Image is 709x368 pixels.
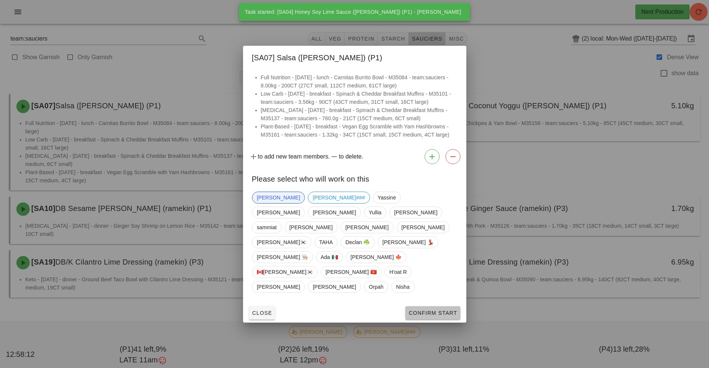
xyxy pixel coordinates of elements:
span: [PERSON_NAME] [289,222,332,233]
span: [PERSON_NAME] [401,222,444,233]
li: Low Carb - [DATE] - breakfast - Spinach & Cheddar Breakfast Muffins - M35101 - team:sauciers - 3.... [261,90,457,106]
span: sammiat [257,222,277,233]
span: [PERSON_NAME]🇰🇷 [257,237,307,248]
div: [SA07] Salsa ([PERSON_NAME]) (P1) [243,46,466,67]
span: [PERSON_NAME] [257,192,300,203]
span: Nisha [396,281,409,292]
span: [PERSON_NAME] 💃🏽 [382,237,434,248]
button: Close [249,306,275,320]
span: [PERSON_NAME] 🇻🇳 [325,266,377,278]
span: Yassine [377,192,396,203]
li: Full Nutrition - [DATE] - lunch - Carnitas Burrito Bowl - M35084 - team:sauciers - 8.00kg - 200CT... [261,73,457,90]
span: [PERSON_NAME] [313,281,356,292]
span: Orpah [368,281,383,292]
span: [PERSON_NAME] [394,207,437,218]
li: Plant-Based - [DATE] - breakfast - Vegan Egg Scramble with Yam Hashbrowns - M35161 - team:saucier... [261,122,457,139]
span: [PERSON_NAME] [257,207,300,218]
button: Confirm Start [405,306,460,320]
div: to add new team members. to delete. [243,146,466,167]
div: Please select who will work on this [243,167,466,189]
span: Ada 🇲🇽 [320,252,338,263]
span: [PERSON_NAME] [345,222,389,233]
span: [PERSON_NAME] [313,207,356,218]
span: Confirm Start [408,310,457,316]
span: H'oat R [389,266,407,278]
span: [PERSON_NAME] 🍁 [350,252,402,263]
span: Yullia [368,207,381,218]
span: [PERSON_NAME] 👨🏼‍🍳 [257,252,308,263]
span: [PERSON_NAME] [257,281,300,292]
span: TAHA [319,237,333,248]
span: Close [252,310,272,316]
li: [MEDICAL_DATA] - [DATE] - breakfast - Spinach & Cheddar Breakfast Muffins - M35137 - team:saucier... [261,106,457,122]
span: [PERSON_NAME]### [313,192,365,203]
span: Declan ☘️ [345,237,370,248]
span: 🇨🇦[PERSON_NAME]🇰🇷 [257,266,313,278]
